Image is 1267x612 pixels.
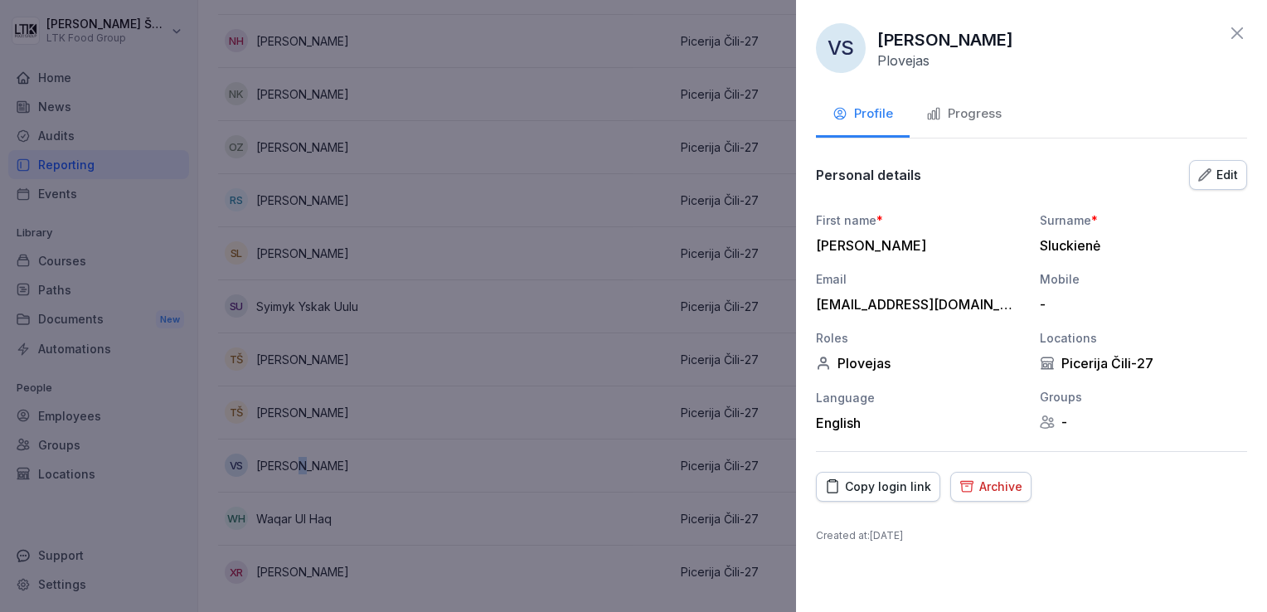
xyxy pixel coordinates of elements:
div: Sluckienė [1040,237,1239,254]
div: - [1040,296,1239,313]
p: Personal details [816,167,921,183]
div: Email [816,270,1023,288]
div: Groups [1040,388,1247,406]
div: VS [816,23,866,73]
div: First name [816,211,1023,229]
button: Edit [1189,160,1247,190]
div: [PERSON_NAME] [816,237,1015,254]
div: - [1040,414,1247,430]
div: Edit [1198,166,1238,184]
p: Plovejas [877,52,930,69]
button: Archive [950,472,1032,502]
div: Surname [1040,211,1247,229]
button: Copy login link [816,472,940,502]
div: Progress [926,104,1002,124]
button: Progress [910,93,1018,138]
div: English [816,415,1023,431]
div: Locations [1040,329,1247,347]
button: Profile [816,93,910,138]
div: Language [816,389,1023,406]
p: [PERSON_NAME] [877,27,1013,52]
div: Copy login link [825,478,931,496]
div: Mobile [1040,270,1247,288]
div: [EMAIL_ADDRESS][DOMAIN_NAME] [816,296,1015,313]
div: Picerija Čili-27 [1040,355,1247,372]
div: Archive [959,478,1022,496]
p: Created at : [DATE] [816,528,1247,543]
div: Profile [833,104,893,124]
div: Plovejas [816,355,1023,372]
div: Roles [816,329,1023,347]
